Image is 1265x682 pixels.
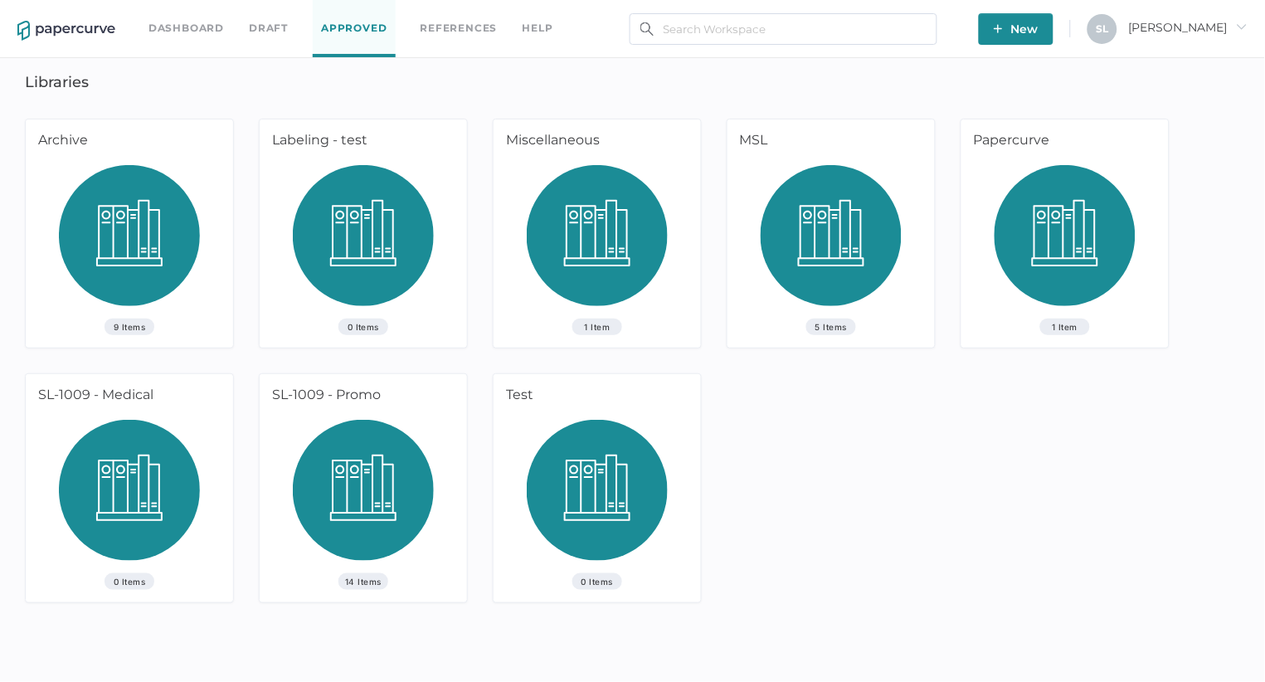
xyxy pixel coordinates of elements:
[260,374,467,602] a: SL-1009 - Promo14 Items
[338,319,388,335] span: 0 Items
[527,165,668,319] img: library_icon.d60aa8ac.svg
[994,24,1003,33] img: plus-white.e19ec114.svg
[572,319,622,335] span: 1 Item
[293,165,434,319] img: library_icon.d60aa8ac.svg
[494,119,695,165] div: Miscellaneous
[26,374,227,420] div: SL-1009 - Medical
[630,13,937,45] input: Search Workspace
[527,420,668,573] img: library_icon.d60aa8ac.svg
[105,319,154,335] span: 9 Items
[994,13,1039,45] span: New
[148,19,224,37] a: Dashboard
[995,165,1136,319] img: library_icon.d60aa8ac.svg
[26,119,227,165] div: Archive
[806,319,856,335] span: 5 Items
[26,374,233,602] a: SL-1009 - Medical0 Items
[26,119,233,348] a: Archive9 Items
[1040,319,1090,335] span: 1 Item
[293,420,434,573] img: library_icon.d60aa8ac.svg
[494,119,701,348] a: Miscellaneous1 Item
[249,19,288,37] a: Draft
[260,374,461,420] div: SL-1009 - Promo
[1097,22,1109,35] span: S L
[572,573,622,590] span: 0 Items
[17,21,115,41] img: papercurve-logo-colour.7244d18c.svg
[640,22,654,36] img: search.bf03fe8b.svg
[523,19,553,37] div: help
[494,374,701,602] a: Test0 Items
[59,165,200,319] img: library_icon.d60aa8ac.svg
[979,13,1053,45] button: New
[1236,21,1248,32] i: arrow_right
[59,420,200,573] img: library_icon.d60aa8ac.svg
[761,165,902,319] img: library_icon.d60aa8ac.svg
[727,119,935,348] a: MSL5 Items
[961,119,1169,348] a: Papercurve1 Item
[421,19,498,37] a: References
[961,119,1163,165] div: Papercurve
[727,119,929,165] div: MSL
[338,573,388,590] span: 14 Items
[25,73,89,91] h3: Libraries
[494,374,695,420] div: Test
[1129,20,1248,35] span: [PERSON_NAME]
[260,119,461,165] div: Labeling - test
[260,119,467,348] a: Labeling - test0 Items
[105,573,154,590] span: 0 Items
